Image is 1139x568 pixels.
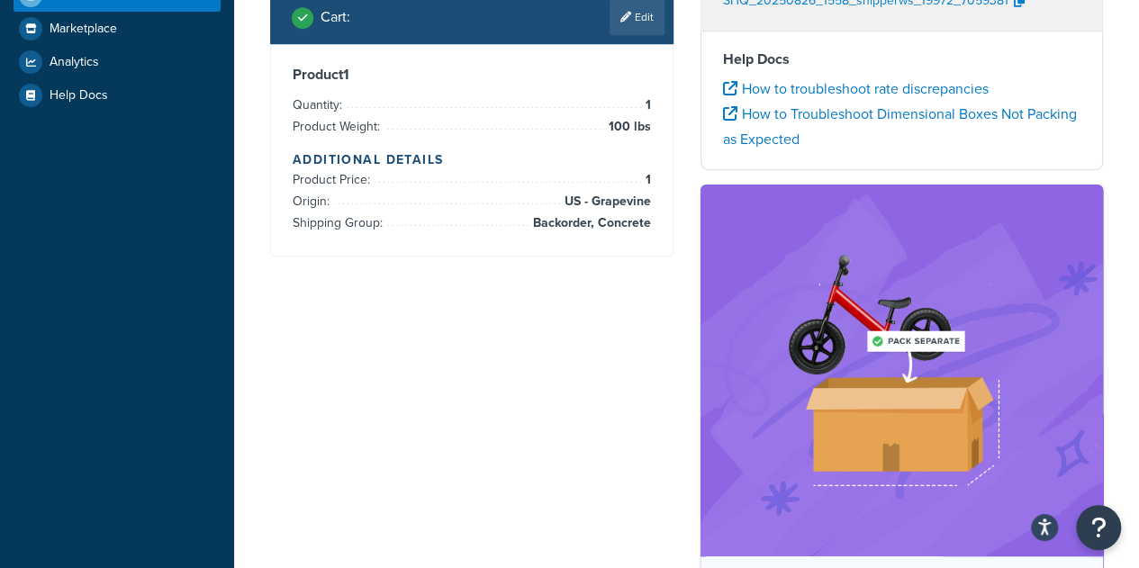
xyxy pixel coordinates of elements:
[723,49,1081,70] h4: Help Docs
[321,9,350,25] h2: Cart :
[723,104,1077,149] a: How to Troubleshoot Dimensional Boxes Not Packing as Expected
[293,150,651,169] h4: Additional Details
[293,213,387,232] span: Shipping Group:
[293,192,334,211] span: Origin:
[766,212,1036,529] img: feature-image-dim-d40ad3071a2b3c8e08177464837368e35600d3c5e73b18a22c1e4bb210dc32ac.png
[723,78,989,99] a: How to troubleshoot rate discrepancies
[293,170,375,189] span: Product Price:
[641,169,651,191] span: 1
[293,66,651,84] h3: Product 1
[14,13,221,45] a: Marketplace
[641,95,651,116] span: 1
[50,88,108,104] span: Help Docs
[560,191,651,212] span: US - Grapevine
[50,55,99,70] span: Analytics
[604,116,651,138] span: 100 lbs
[50,22,117,37] span: Marketplace
[14,79,221,112] a: Help Docs
[1076,505,1121,550] button: Open Resource Center
[293,117,384,136] span: Product Weight:
[529,212,651,234] span: Backorder, Concrete
[14,46,221,78] a: Analytics
[293,95,347,114] span: Quantity:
